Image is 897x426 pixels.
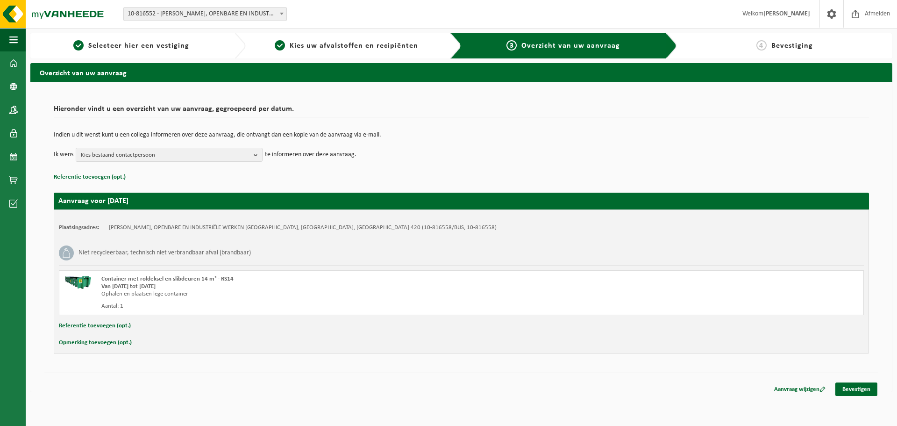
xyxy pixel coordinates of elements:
span: Kies uw afvalstoffen en recipiënten [290,42,418,50]
a: 2Kies uw afvalstoffen en recipiënten [250,40,442,51]
span: Kies bestaand contactpersoon [81,148,250,162]
span: Selecteer hier een vestiging [88,42,189,50]
span: 10-816552 - VICTOR PEETERS, OPENBARE EN INDUSTRIËLE WERKEN HERENTALS - HERENTALS [124,7,286,21]
button: Kies bestaand contactpersoon [76,148,263,162]
span: Bevestiging [771,42,813,50]
h3: Niet recycleerbaar, technisch niet verbrandbaar afval (brandbaar) [78,245,251,260]
p: Ik wens [54,148,73,162]
a: Bevestigen [835,383,877,396]
span: 3 [506,40,517,51]
strong: Plaatsingsadres: [59,224,100,231]
span: Overzicht van uw aanvraag [521,42,620,50]
span: 1 [73,40,84,51]
h2: Overzicht van uw aanvraag [30,63,892,81]
button: Referentie toevoegen (opt.) [59,320,131,332]
span: 10-816552 - VICTOR PEETERS, OPENBARE EN INDUSTRIËLE WERKEN HERENTALS - HERENTALS [123,7,287,21]
h2: Hieronder vindt u een overzicht van uw aanvraag, gegroepeerd per datum. [54,105,869,118]
a: Aanvraag wijzigen [767,383,833,396]
strong: [PERSON_NAME] [763,10,810,17]
img: HK-RS-14-GN-00.png [64,275,92,289]
td: [PERSON_NAME], OPENBARE EN INDUSTRIËLE WERKEN [GEOGRAPHIC_DATA], [GEOGRAPHIC_DATA], [GEOGRAPHIC_D... [109,224,497,231]
p: Indien u dit wenst kunt u een collega informeren over deze aanvraag, die ontvangt dan een kopie v... [54,132,869,138]
span: Container met roldeksel en slibdeuren 14 m³ - RS14 [101,276,234,282]
strong: Aanvraag voor [DATE] [58,197,128,205]
span: 2 [275,40,285,51]
button: Referentie toevoegen (opt.) [54,171,126,183]
div: Aantal: 1 [101,303,499,310]
strong: Van [DATE] tot [DATE] [101,283,156,289]
a: 1Selecteer hier een vestiging [35,40,227,51]
button: Opmerking toevoegen (opt.) [59,337,132,349]
div: Ophalen en plaatsen lege container [101,290,499,298]
span: 4 [756,40,767,51]
p: te informeren over deze aanvraag. [265,148,356,162]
